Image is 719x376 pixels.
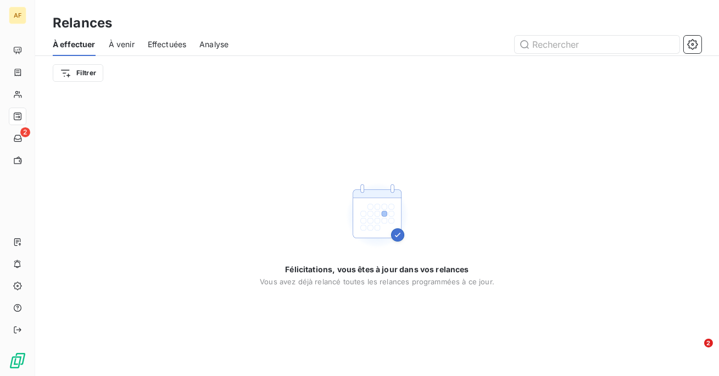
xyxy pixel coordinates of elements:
span: Effectuées [148,39,187,50]
span: À venir [109,39,135,50]
iframe: Intercom live chat [682,339,708,365]
span: Analyse [199,39,228,50]
a: 2 [9,130,26,147]
button: Filtrer [53,64,103,82]
img: Logo LeanPay [9,352,26,369]
input: Rechercher [515,36,679,53]
span: 2 [704,339,713,347]
span: Vous avez déjà relancé toutes les relances programmées à ce jour. [260,277,494,286]
span: À effectuer [53,39,96,50]
h3: Relances [53,13,112,33]
img: Empty state [342,181,413,251]
span: 2 [20,127,30,137]
span: Félicitations, vous êtes à jour dans vos relances [285,264,469,275]
div: AF [9,7,26,24]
